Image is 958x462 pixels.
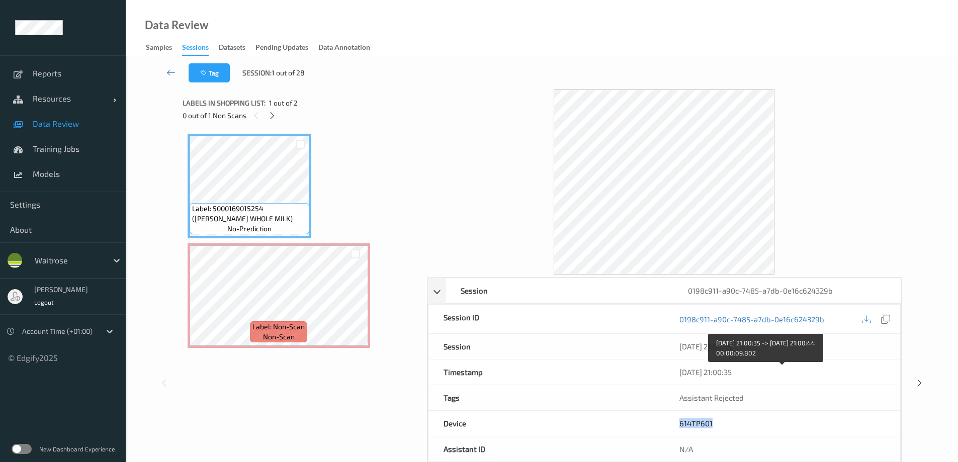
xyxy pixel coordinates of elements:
[428,359,664,385] div: Timestamp
[318,41,380,55] a: Data Annotation
[242,68,272,78] span: Session:
[428,436,664,461] div: Assistant ID
[269,98,298,108] span: 1 out of 2
[192,204,307,224] span: Label: 5000169015254 ([PERSON_NAME] WHOLE MILK)
[428,305,664,333] div: Session ID
[679,367,885,377] div: [DATE] 21:00:35
[428,334,664,359] div: Session
[219,41,255,55] a: Datasets
[664,436,900,461] div: N/A
[679,341,885,351] div: [DATE] 21:00:35
[318,42,370,55] div: Data Annotation
[182,41,219,56] a: Sessions
[219,42,245,55] div: Datasets
[428,411,664,436] div: Device
[679,393,744,402] span: Assistant Rejected
[428,385,664,410] div: Tags
[189,63,230,82] button: Tag
[679,419,713,428] a: 614TP601
[227,224,272,234] span: no-prediction
[182,42,209,56] div: Sessions
[183,109,420,122] div: 0 out of 1 Non Scans
[272,68,305,78] span: 1 out of 28
[146,41,182,55] a: Samples
[183,98,266,108] span: Labels in shopping list:
[255,42,308,55] div: Pending Updates
[446,278,673,303] div: Session
[252,322,305,332] span: Label: Non-Scan
[146,42,172,55] div: Samples
[145,20,208,30] div: Data Review
[679,314,824,324] a: 0198c911-a90c-7485-a7db-0e16c624329b
[427,278,901,304] div: Session0198c911-a90c-7485-a7db-0e16c624329b
[673,278,900,303] div: 0198c911-a90c-7485-a7db-0e16c624329b
[263,332,295,342] span: non-scan
[255,41,318,55] a: Pending Updates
